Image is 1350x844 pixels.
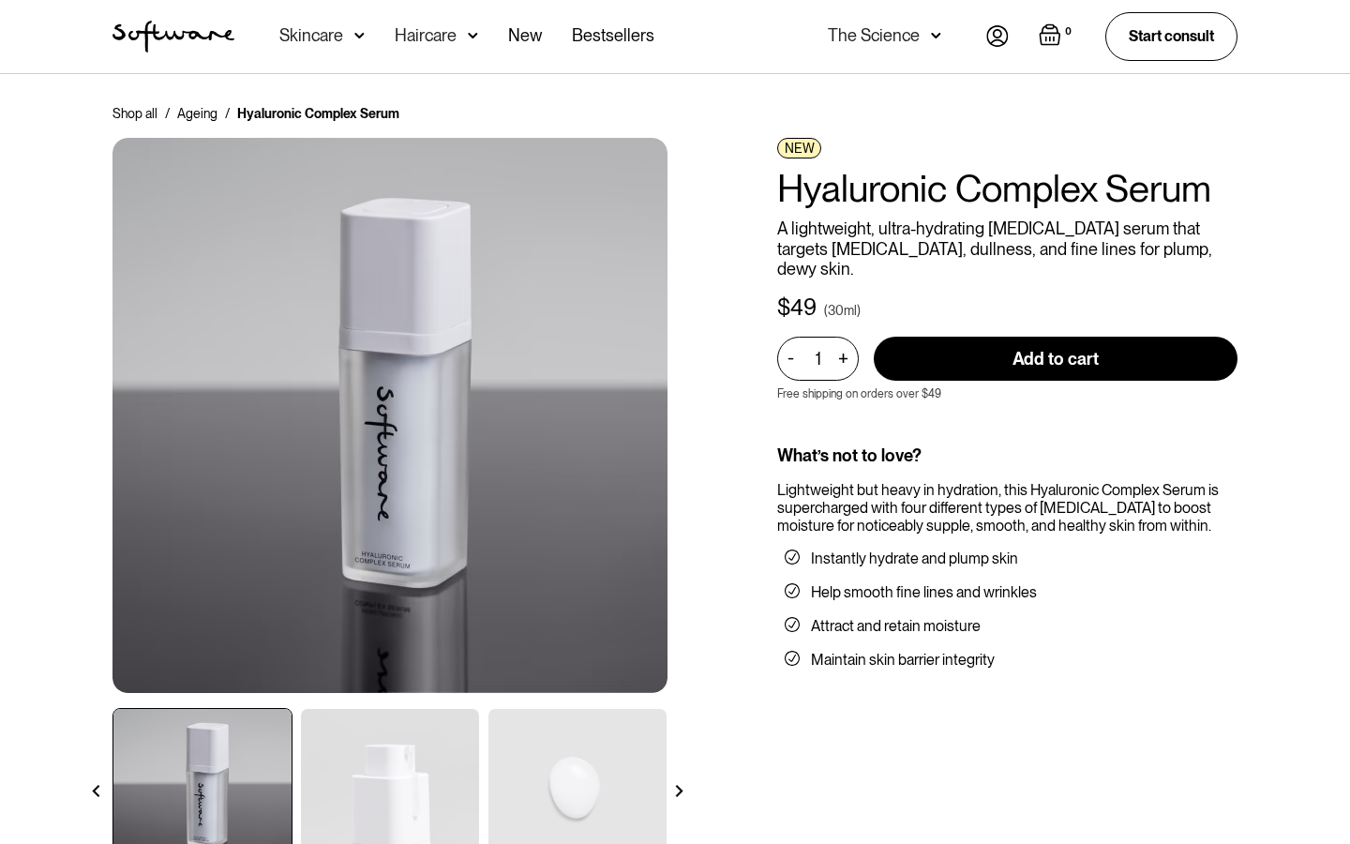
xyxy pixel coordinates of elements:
img: arrow down [468,26,478,45]
h1: Hyaluronic Complex Serum [777,166,1237,211]
div: $ [777,294,790,322]
p: A lightweight, ultra-hydrating [MEDICAL_DATA] serum that targets [MEDICAL_DATA], dullness, and fi... [777,219,1237,279]
img: Software Logo [112,21,234,53]
li: Attract and retain moisture [785,617,1230,636]
div: Hyaluronic Complex Serum [237,104,399,123]
div: 0 [1061,23,1075,40]
li: Maintain skin barrier integrity [785,651,1230,670]
a: home [112,21,234,53]
div: Haircare [395,26,457,45]
input: Add to cart [874,337,1237,381]
div: 49 [790,294,817,322]
div: - [787,348,800,369]
div: (30ml) [824,301,861,320]
a: Ageing [177,104,217,123]
div: Skincare [279,26,343,45]
img: arrow down [931,26,941,45]
a: Start consult [1105,12,1237,60]
div: Lightweight but heavy in hydration, this Hyaluronic Complex Serum is supercharged with four diffe... [777,481,1237,535]
img: arrow right [673,785,685,797]
div: / [165,104,170,123]
a: Open empty cart [1039,23,1075,50]
li: Help smooth fine lines and wrinkles [785,583,1230,602]
img: arrow down [354,26,365,45]
div: What’s not to love? [777,445,1237,466]
div: / [225,104,230,123]
li: Instantly hydrate and plump skin [785,550,1230,568]
div: NEW [777,138,821,158]
a: Shop all [112,104,157,123]
div: + [832,348,853,369]
p: Free shipping on orders over $49 [777,387,941,400]
img: arrow left [90,785,102,797]
div: The Science [828,26,920,45]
